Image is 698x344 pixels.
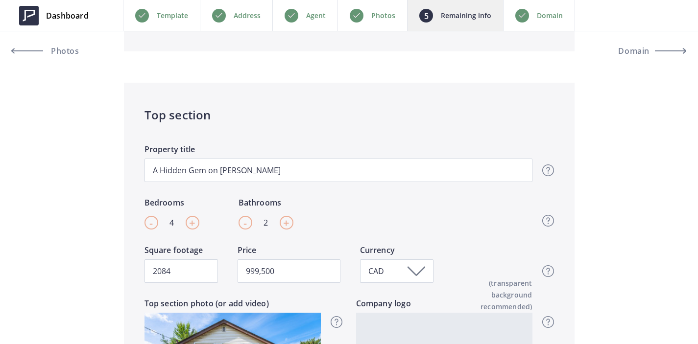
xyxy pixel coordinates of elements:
label: Currency [360,244,433,259]
img: question [331,316,342,328]
span: Photos [48,47,79,55]
span: + [189,215,195,230]
input: A location unlike any other [144,159,532,182]
label: Square footage [144,244,218,259]
span: - [243,215,247,230]
h4: Top section [144,106,554,124]
img: question [542,265,554,277]
p: Address [234,10,261,22]
img: question [542,316,554,328]
span: - [149,215,153,230]
input: 1,600,000 [238,259,340,283]
p: Domain [537,10,563,22]
a: Photos [12,39,100,63]
label: Company logo [356,298,532,313]
img: question [542,215,554,227]
input: 4,600 [144,259,218,283]
label: Property title [144,143,532,159]
span: Domain [618,47,650,55]
button: Domain [598,39,686,63]
span: Dashboard [46,10,89,22]
p: Template [157,10,188,22]
label: Top section photo (or add video) [144,298,321,313]
p: Photos [371,10,395,22]
p: Agent [306,10,326,22]
span: + [283,215,289,230]
img: question [542,164,554,176]
label: Bedrooms [144,197,199,212]
label: Bathrooms [239,197,293,212]
a: Dashboard [12,1,96,30]
label: Price [238,244,340,259]
span: (transparent background recommended) [447,277,532,313]
span: CAD [368,266,386,276]
p: Remaining info [441,10,491,22]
